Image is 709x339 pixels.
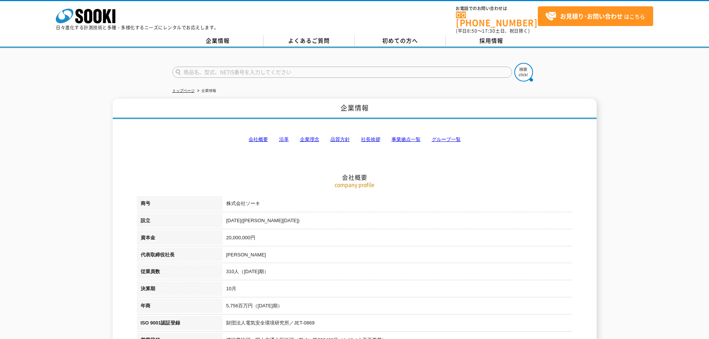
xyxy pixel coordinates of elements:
th: 年商 [137,298,223,316]
a: 沿革 [279,137,289,142]
a: 社長挨拶 [361,137,380,142]
td: 310人（[DATE]期） [223,264,572,281]
strong: お見積り･お問い合わせ [560,12,623,20]
span: 17:30 [482,28,495,34]
th: 従業員数 [137,264,223,281]
li: 企業情報 [196,87,216,95]
th: ISO 9001認証登録 [137,316,223,333]
a: お見積り･お問い合わせはこちら [538,6,653,26]
th: 商号 [137,196,223,213]
a: 初めての方へ [355,35,446,47]
a: グループ一覧 [432,137,461,142]
a: よくあるご質問 [264,35,355,47]
td: 株式会社ソーキ [223,196,572,213]
a: [PHONE_NUMBER] [456,12,538,27]
span: はこちら [545,11,645,22]
a: 企業情報 [172,35,264,47]
td: 財団法人電気安全環境研究所／JET-0869 [223,316,572,333]
td: 10月 [223,281,572,298]
span: 8:50 [467,28,478,34]
th: 決算期 [137,281,223,298]
input: 商品名、型式、NETIS番号を入力してください [172,67,512,78]
td: [DATE]([PERSON_NAME][DATE]) [223,213,572,230]
a: 事業拠点一覧 [392,137,421,142]
h1: 企業情報 [113,99,597,119]
a: 品質方針 [330,137,350,142]
a: 会社概要 [249,137,268,142]
img: btn_search.png [514,63,533,81]
td: 20,000,000円 [223,230,572,247]
span: (平日 ～ 土日、祝日除く) [456,28,530,34]
p: 日々進化する計測技術と多種・多様化するニーズにレンタルでお応えします。 [56,25,219,30]
td: [PERSON_NAME] [223,247,572,265]
th: 設立 [137,213,223,230]
th: 資本金 [137,230,223,247]
p: company profile [137,181,572,189]
a: 採用情報 [446,35,537,47]
span: お電話でのお問い合わせは [456,6,538,11]
td: 5,756百万円（[DATE]期） [223,298,572,316]
span: 初めての方へ [382,36,418,45]
a: 企業理念 [300,137,319,142]
a: トップページ [172,89,195,93]
th: 代表取締役社長 [137,247,223,265]
h2: 会社概要 [137,99,572,181]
